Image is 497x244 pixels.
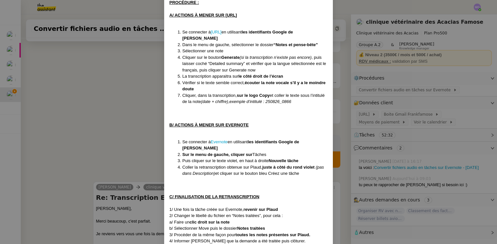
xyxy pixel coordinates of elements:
[221,55,239,60] strong: Generate
[243,207,278,212] strong: revenir sur Plaud
[169,207,243,212] span: 1/ Une fois la tâche créée sur Evernote,
[228,99,229,104] span: ,
[269,158,298,163] strong: Nouvelle tâche
[169,232,236,237] span: 3/ Procéder de la même façon pour
[211,139,227,144] a: Evernote
[182,93,237,98] span: Cliquer, dans la transcription,
[169,13,237,18] u: A/ ACTIONS À MENER SUR [URL]
[211,30,221,34] a: [URL]
[169,122,248,127] u: B/ ACTIONS À MENER SUR EVERNOTE
[236,232,310,237] strong: toutes les notes présentes sur Plaud.
[237,93,270,98] strong: sur le logo Copy
[169,194,259,199] u: C/ FINALISATION DE LA RETRANSCRIPTION
[237,226,265,231] strong: Notes traitées
[182,55,221,60] span: Cliquer sur le bouton
[189,220,230,225] strong: clic droit sur la note
[182,42,273,47] span: Dans le menu de gauche, sélectionner le dossier
[273,42,318,47] strong: “Notes et pense-bête”
[182,165,262,170] span: Coller la retranscription obtenue sur Plaud,
[182,80,245,85] span: Vérifier si le texte semble correct,
[215,171,299,176] span: et cliquer sur le bouton bleu Créez une tâche
[182,139,211,144] span: Se connecter à
[182,158,269,163] span: Puis cliquer sur le texte violet, en haut à droite
[182,48,223,53] span: Sélectionner une note
[182,74,238,79] span: La transcription apparaitra sur
[252,152,266,157] span: Tâches
[238,74,283,79] strong: le côté droit de l’écran
[169,220,189,225] span: a/ Faire un
[169,213,283,218] span: 2/ Changer le libellé du fichier en “Notes traitées”, pour cela :
[239,55,311,60] em: (si la transcription n’existe pas encore)
[222,30,242,34] span: en utilisant
[182,152,252,157] strong: Sur le menu de gauche, cliquer sur
[169,226,237,231] span: b/ Sélectionner Move puis le dossier
[169,238,306,243] span: 4/ Informer [PERSON_NAME] que la demande a été traitée puis clôturer.
[201,99,228,104] em: (date + chiffre)
[228,139,248,144] span: en utilisant
[262,165,314,170] strong: juste à côté du rond violet
[182,30,211,34] span: Se connecter à
[229,99,291,104] em: exemple d’intitulé : 250826_0866
[182,80,325,92] strong: écouter la note vocale s’il y a le moindre doute
[182,55,326,72] span: , puis laisser coché “Detailed summary” et vérifier que la langue sélectionnée est le français, p...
